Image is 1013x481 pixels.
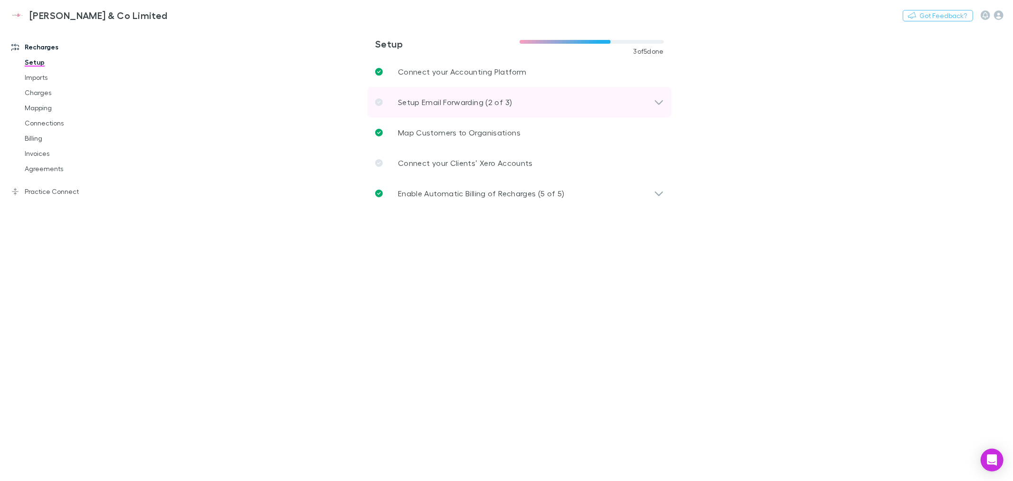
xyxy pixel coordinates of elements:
a: Setup [15,55,131,70]
a: Recharges [2,39,131,55]
span: 3 of 5 done [633,48,664,55]
a: Connect your Accounting Platform [368,57,672,87]
p: Enable Automatic Billing of Recharges (5 of 5) [398,188,565,199]
button: Got Feedback? [903,10,973,21]
a: Map Customers to Organisations [368,117,672,148]
p: Setup Email Forwarding (2 of 3) [398,96,512,108]
a: Charges [15,85,131,100]
h3: [PERSON_NAME] & Co Limited [29,10,168,21]
h3: Setup [375,38,520,49]
a: Mapping [15,100,131,115]
a: Agreements [15,161,131,176]
p: Connect your Accounting Platform [398,66,527,77]
div: Setup Email Forwarding (2 of 3) [368,87,672,117]
a: Imports [15,70,131,85]
a: Connections [15,115,131,131]
a: Billing [15,131,131,146]
img: Epplett & Co Limited's Logo [9,10,26,21]
a: [PERSON_NAME] & Co Limited [4,4,173,27]
p: Connect your Clients’ Xero Accounts [398,157,533,169]
a: Invoices [15,146,131,161]
p: Map Customers to Organisations [398,127,521,138]
div: Open Intercom Messenger [981,449,1004,471]
a: Practice Connect [2,184,131,199]
a: Connect your Clients’ Xero Accounts [368,148,672,178]
div: Enable Automatic Billing of Recharges (5 of 5) [368,178,672,209]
